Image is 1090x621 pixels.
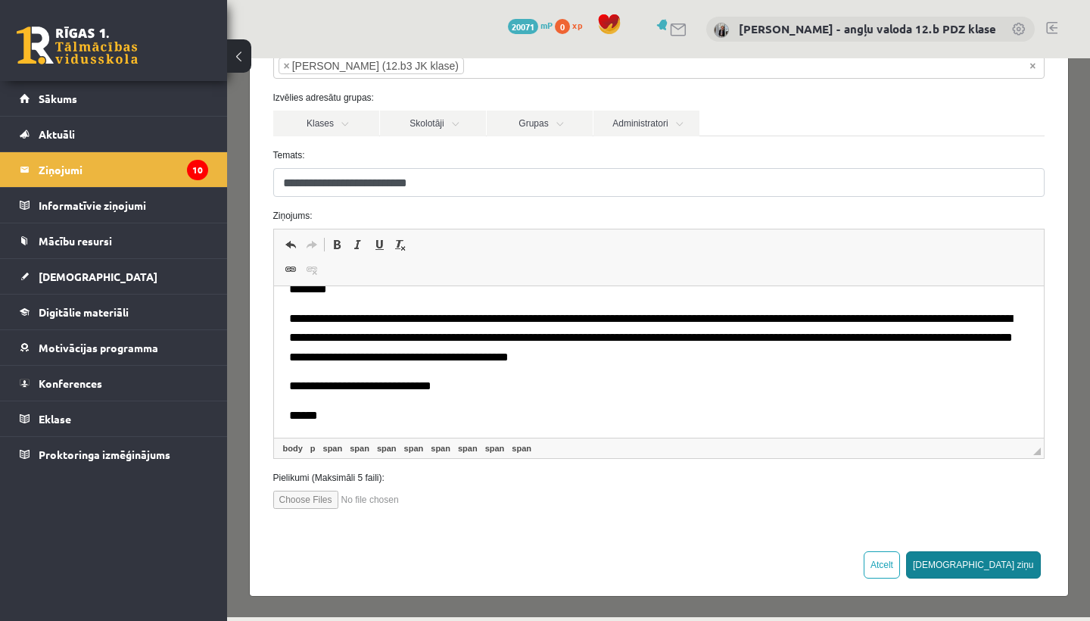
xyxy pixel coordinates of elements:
a: Italic (⌘+I) [120,176,142,196]
span: xp [572,19,582,31]
label: Pielikumi (Maksimāli 5 faili): [35,413,829,426]
a: Eklase [20,401,208,436]
span: Eklase [39,412,71,426]
span: Digitālie materiāli [39,305,129,319]
a: span element [255,383,281,397]
legend: Ziņojumi [39,152,208,187]
img: Agnese Vaškūna - angļu valoda 12.b PDZ klase [714,23,729,38]
label: Ziņojums: [35,151,829,164]
a: p element [80,383,92,397]
span: Mācību resursi [39,234,112,248]
a: span element [147,383,173,397]
legend: Informatīvie ziņojumi [39,188,208,223]
a: 20071 mP [508,19,553,31]
label: Temats: [35,90,829,104]
span: Proktoringa izmēģinājums [39,448,170,461]
a: 0 xp [555,19,590,31]
a: Bold (⌘+B) [99,176,120,196]
a: Skolotāji [153,52,259,78]
button: Atcelt [637,493,673,520]
a: Informatīvie ziņojumi [20,188,208,223]
a: Mācību resursi [20,223,208,258]
iframe: Rich Text Editor, wiswyg-editor-47433941601260-1760166564-21 [47,228,817,379]
span: Aktuāli [39,127,75,141]
a: span element [93,383,119,397]
span: Sākums [39,92,77,105]
a: span element [228,383,254,397]
a: Aktuāli [20,117,208,151]
a: Sākums [20,81,208,116]
a: [PERSON_NAME] - angļu valoda 12.b PDZ klase [739,21,996,36]
span: Drag to resize [806,389,814,397]
a: Undo (⌘+Z) [53,176,74,196]
a: body element [53,383,79,397]
a: Ziņojumi10 [20,152,208,187]
span: Motivācijas programma [39,341,158,354]
a: Redo (⌘+Y) [74,176,95,196]
a: span element [282,383,307,397]
a: Link (⌘+K) [53,201,74,221]
span: 0 [555,19,570,34]
label: Izvēlies adresātu grupas: [35,33,829,46]
a: Grupas [260,52,366,78]
span: 20071 [508,19,538,34]
button: [DEMOGRAPHIC_DATA] ziņu [679,493,814,520]
a: span element [120,383,145,397]
a: Administratori [366,52,472,78]
a: Remove Format [163,176,184,196]
a: Underline (⌘+U) [142,176,163,196]
a: Proktoringa izmēģinājums [20,437,208,472]
a: span element [201,383,226,397]
a: span element [174,383,200,397]
a: Unlink [74,201,95,221]
a: Konferences [20,366,208,401]
a: Motivācijas programma [20,330,208,365]
i: 10 [187,160,208,180]
a: [DEMOGRAPHIC_DATA] [20,259,208,294]
a: Klases [46,52,152,78]
span: [DEMOGRAPHIC_DATA] [39,270,157,283]
span: mP [540,19,553,31]
a: Rīgas 1. Tālmācības vidusskola [17,27,138,64]
a: Digitālie materiāli [20,295,208,329]
span: Konferences [39,376,102,390]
